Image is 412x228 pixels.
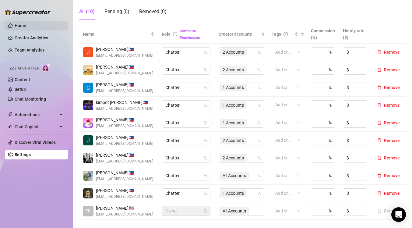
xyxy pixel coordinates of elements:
[96,81,153,88] span: [PERSON_NAME] 🇵🇭
[375,48,402,56] button: Remove
[257,191,261,195] span: team
[9,66,39,71] span: Izzy AI Chatter
[377,85,382,90] span: delete
[307,25,339,44] th: Commission (%)
[8,112,13,117] span: thunderbolt
[220,119,247,126] span: 1 Accounts
[165,65,207,74] span: Chatter
[375,119,402,126] button: Remove
[96,152,153,159] span: [PERSON_NAME] 🇵🇭
[220,102,247,109] span: 1 Accounts
[375,102,402,109] button: Remove
[96,88,153,94] span: [EMAIL_ADDRESS][DOMAIN_NAME]
[180,29,200,40] a: Configure Permissions
[377,156,382,160] span: delete
[96,106,153,112] span: [EMAIL_ADDRESS][DOMAIN_NAME]
[384,191,400,196] span: Remove
[15,77,30,82] a: Content
[377,138,382,142] span: delete
[15,33,63,43] a: Creator Analytics
[165,101,207,110] span: Chatter
[223,84,244,91] span: 1 Accounts
[79,25,158,44] th: Name
[377,50,382,54] span: delete
[79,8,95,15] div: All (10)
[220,84,247,91] span: 1 Accounts
[96,169,153,176] span: [PERSON_NAME] 🇵🇭
[83,135,93,145] img: Joh Randolph Catapang
[83,65,93,75] img: Chris John Maranan
[83,83,93,93] img: Cyryl Coronacion
[257,121,261,125] span: team
[301,32,304,36] span: filter
[375,137,402,144] button: Remove
[260,30,266,39] span: filter
[377,68,382,72] span: delete
[96,116,153,123] span: [PERSON_NAME] 🇵🇭
[165,136,207,145] span: Chatter
[384,50,400,55] span: Remove
[15,152,31,157] a: Settings
[96,187,153,194] span: [PERSON_NAME] 🇵🇭
[203,139,207,142] span: lock
[377,191,382,195] span: delete
[203,86,207,89] span: lock
[165,171,207,180] span: Chatter
[15,87,26,92] a: Setup
[96,53,153,59] span: [EMAIL_ADDRESS][DOMAIN_NAME]
[223,137,244,144] span: 2 Accounts
[384,173,400,178] span: Remove
[15,122,58,132] span: Chat Copilot
[96,64,153,70] span: [PERSON_NAME] 🇵🇭
[96,176,153,182] span: [EMAIL_ADDRESS][DOMAIN_NAME]
[83,47,93,57] img: Jella Catapang
[96,159,153,164] span: [EMAIL_ADDRESS][DOMAIN_NAME]
[173,32,177,36] span: info-circle
[339,25,371,44] th: Hourly rate ($)
[377,103,382,107] span: delete
[384,138,400,143] span: Remove
[223,172,246,179] span: All Accounts
[104,8,129,15] div: Pending (0)
[375,172,402,179] button: Remove
[86,208,91,214] span: TR
[96,212,153,217] span: [EMAIL_ADDRESS][DOMAIN_NAME]
[203,191,207,195] span: lock
[223,119,244,126] span: 1 Accounts
[165,83,207,92] span: Chatter
[391,207,406,222] div: Open Intercom Messenger
[139,8,167,15] div: Removed (0)
[96,70,153,76] span: [EMAIL_ADDRESS][DOMAIN_NAME]
[257,156,261,160] span: team
[165,153,207,162] span: Chatter
[377,121,382,125] span: delete
[375,207,402,215] button: Remove
[165,206,207,216] span: Owner
[375,154,402,162] button: Remove
[223,66,244,73] span: 2 Accounts
[261,32,265,36] span: filter
[83,171,93,181] img: Niko Catapang
[283,32,288,36] span: question-circle
[83,100,93,110] img: kimpot TV
[257,50,261,54] span: team
[384,85,400,90] span: Remove
[203,156,207,160] span: lock
[83,31,150,37] span: Name
[96,194,153,200] span: [EMAIL_ADDRESS][DOMAIN_NAME]
[96,134,153,141] span: [PERSON_NAME] 🇵🇭
[165,189,207,198] span: Chatter
[165,118,207,127] span: Chatter
[83,188,93,198] img: Kim Carlo Casuco
[96,123,153,129] span: [EMAIL_ADDRESS][DOMAIN_NAME]
[42,63,51,72] img: AI Chatter
[257,174,261,177] span: team
[220,66,247,73] span: 2 Accounts
[15,110,58,119] span: Automations
[220,154,247,162] span: 2 Accounts
[203,174,207,177] span: lock
[384,155,400,160] span: Remove
[15,140,56,145] a: Discover Viral Videos
[257,68,261,72] span: team
[203,209,207,213] span: lock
